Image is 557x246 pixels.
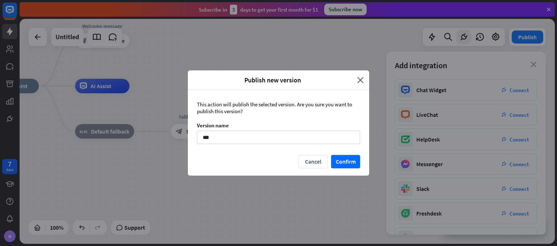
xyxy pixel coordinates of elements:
[331,155,360,168] button: Confirm
[197,101,360,115] div: This action will publish the selected version. Are you sure you want to publish this version?
[357,76,364,84] i: close
[6,3,28,25] button: Open LiveChat chat widget
[298,155,327,168] button: Cancel
[197,122,360,129] div: Version name
[193,76,352,84] span: Publish new version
